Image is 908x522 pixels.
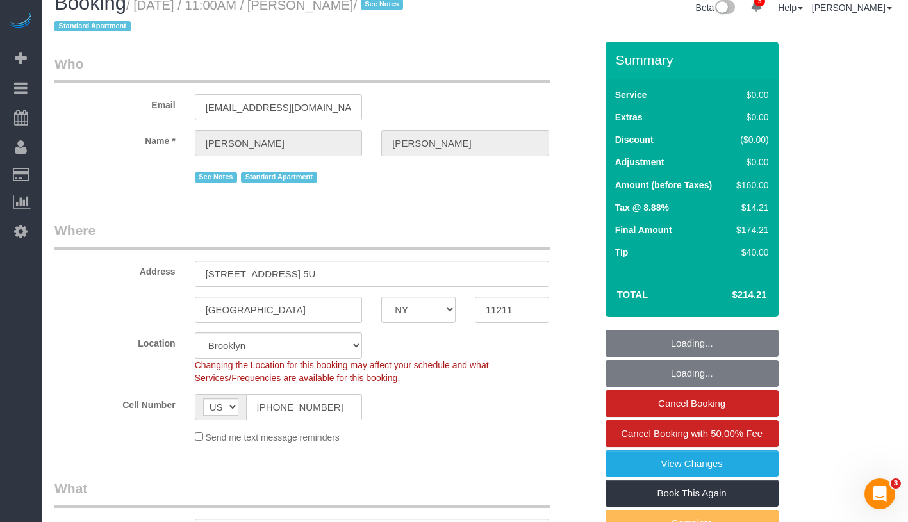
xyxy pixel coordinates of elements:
input: City [195,297,363,323]
label: Tip [615,246,629,259]
label: Tax @ 8.88% [615,201,669,214]
legend: Who [54,54,550,83]
div: $174.21 [731,224,768,236]
span: 3 [891,478,901,489]
input: Email [195,94,363,120]
input: Zip Code [475,297,549,323]
label: Name * [45,130,185,147]
a: Cancel Booking with 50.00% Fee [606,420,779,447]
span: Send me text message reminders [206,432,340,443]
div: $0.00 [731,111,768,124]
span: Cancel Booking with 50.00% Fee [621,428,763,439]
div: $14.21 [731,201,768,214]
span: Standard Apartment [54,21,131,31]
label: Final Amount [615,224,672,236]
input: First Name [195,130,363,156]
div: $0.00 [731,156,768,168]
label: Adjustment [615,156,664,168]
label: Cell Number [45,394,185,411]
div: ($0.00) [731,133,768,146]
label: Service [615,88,647,101]
span: Standard Apartment [241,172,317,183]
input: Cell Number [246,394,363,420]
label: Discount [615,133,654,146]
a: Book This Again [606,480,779,507]
label: Email [45,94,185,111]
h3: Summary [616,53,772,67]
a: [PERSON_NAME] [812,3,892,13]
a: View Changes [606,450,779,477]
span: Changing the Location for this booking may affect your schedule and what Services/Frequencies are... [195,360,489,383]
div: $160.00 [731,179,768,192]
label: Location [45,332,185,350]
a: Help [778,3,803,13]
div: $0.00 [731,88,768,101]
iframe: Intercom live chat [864,478,895,509]
a: Beta [696,3,736,13]
div: $40.00 [731,246,768,259]
label: Address [45,261,185,278]
h4: $214.21 [693,290,766,300]
input: Last Name [381,130,549,156]
legend: What [54,479,550,508]
span: See Notes [195,172,237,183]
a: Cancel Booking [606,390,779,417]
strong: Total [617,289,648,300]
img: Automaid Logo [8,13,33,31]
legend: Where [54,221,550,250]
label: Amount (before Taxes) [615,179,712,192]
label: Extras [615,111,643,124]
